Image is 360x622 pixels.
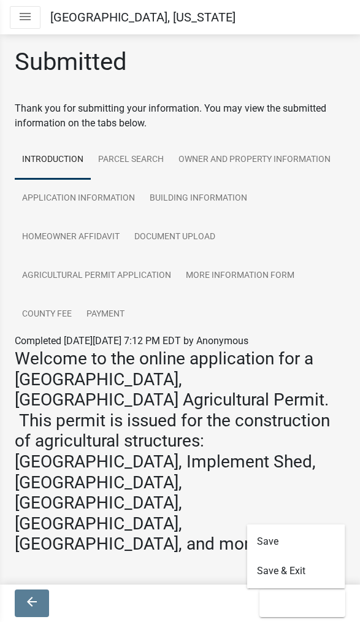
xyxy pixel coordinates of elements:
a: More Information Form [178,256,302,296]
h3: Welcome to the online application for a [GEOGRAPHIC_DATA], [GEOGRAPHIC_DATA] Agricultural Permit.... [15,348,345,555]
a: Document Upload [127,218,223,257]
div: Thank you for submitting your information. You may view the submitted information on the tabs below. [15,101,345,131]
button: Save & Exit [247,556,345,586]
button: menu [10,6,40,29]
a: Payment [79,295,132,334]
button: exit [259,589,345,617]
button: Save [247,527,345,556]
a: Introduction [15,140,91,180]
a: Agricultural Permit Application [15,256,178,296]
i: exit [269,594,328,609]
i: arrow_back [25,594,39,609]
a: [GEOGRAPHIC_DATA], [US_STATE] [50,5,236,29]
a: Owner and Property Information [171,140,338,180]
div: exit [247,524,345,588]
h1: Submitted [15,47,127,77]
a: Building Information [142,179,255,218]
button: arrow_back [15,589,49,617]
i: menu [18,9,33,24]
a: County Fee [15,295,79,334]
a: Parcel search [91,140,171,180]
a: Application Information [15,179,142,218]
span: Completed [DATE][DATE] 7:12 PM EDT by Anonymous [15,335,248,347]
a: Homeowner Affidavit [15,218,127,257]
